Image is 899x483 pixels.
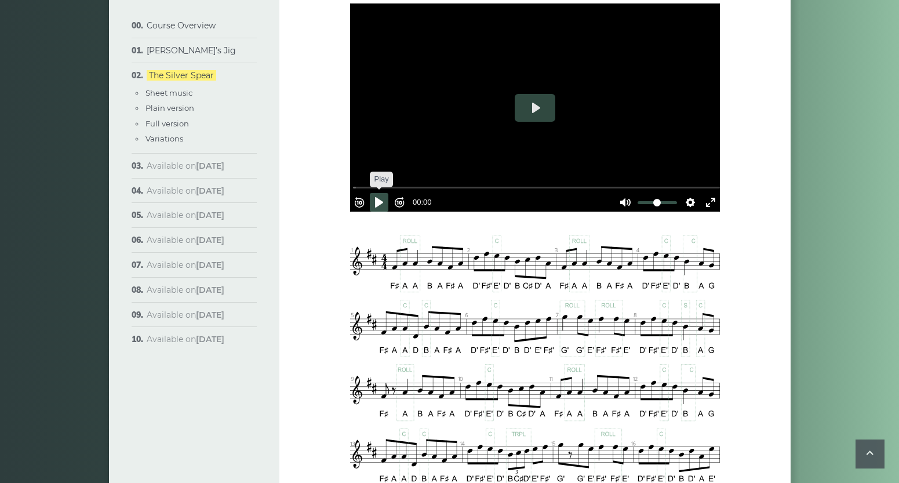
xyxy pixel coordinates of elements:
[147,210,224,220] span: Available on
[147,285,224,295] span: Available on
[145,88,192,97] a: Sheet music
[196,285,224,295] strong: [DATE]
[147,45,236,56] a: [PERSON_NAME]’s Jig
[147,310,224,320] span: Available on
[196,334,224,344] strong: [DATE]
[147,161,224,171] span: Available on
[147,260,224,270] span: Available on
[196,310,224,320] strong: [DATE]
[196,235,224,245] strong: [DATE]
[145,134,183,143] a: Variations
[196,161,224,171] strong: [DATE]
[147,20,216,31] a: Course Overview
[145,103,194,112] a: Plain version
[145,119,189,128] a: Full version
[196,186,224,196] strong: [DATE]
[147,235,224,245] span: Available on
[147,334,224,344] span: Available on
[147,70,216,81] a: The Silver Spear
[196,260,224,270] strong: [DATE]
[147,186,224,196] span: Available on
[196,210,224,220] strong: [DATE]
